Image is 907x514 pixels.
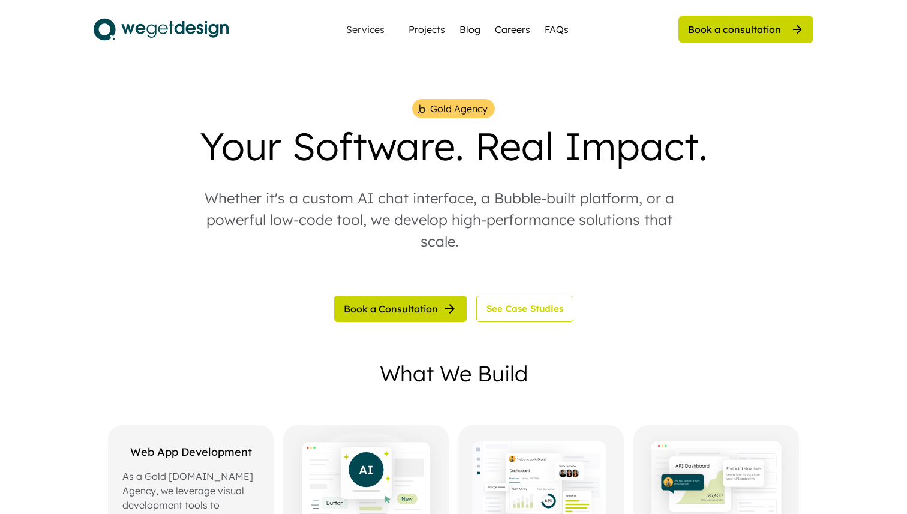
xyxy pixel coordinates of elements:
a: FAQs [545,22,569,37]
button: See Case Studies [476,296,573,322]
img: bubble%201.png [416,103,427,115]
button: Book a Consultation [334,296,467,322]
div: What We Build [380,363,528,384]
span: Book a Consultation [344,304,438,314]
div: Web App Development [122,444,259,459]
div: Book a consultation [688,23,781,36]
a: Projects [409,22,445,37]
a: Careers [495,22,530,37]
img: logo.svg [94,14,229,44]
a: Blog [459,22,480,37]
div: Whether it's a custom AI chat interface, a Bubble-built platform, or a powerful low-code tool, we... [200,187,680,252]
div: Gold Agency [430,101,488,116]
div: Your Software. Real Impact. [200,123,708,169]
div: Services [341,25,389,34]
